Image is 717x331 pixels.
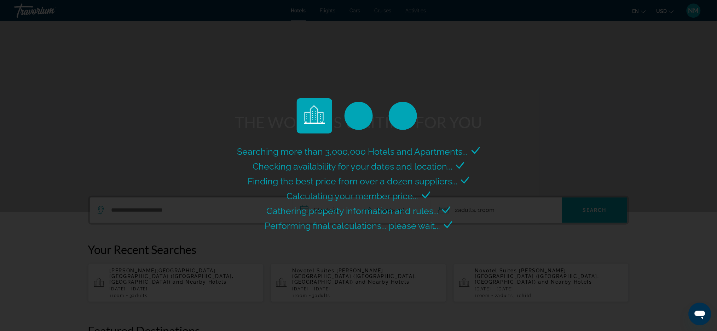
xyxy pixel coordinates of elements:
iframe: Кнопка запуска окна обмена сообщениями [689,303,711,325]
span: Calculating your member price... [287,191,418,201]
span: Checking availability for your dates and location... [253,161,452,172]
span: Finding the best price from over a dozen suppliers... [248,176,457,187]
span: Searching more than 3,000,000 Hotels and Apartments... [237,146,468,157]
span: Gathering property information and rules... [266,206,439,216]
span: Performing final calculations... please wait... [265,220,440,231]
